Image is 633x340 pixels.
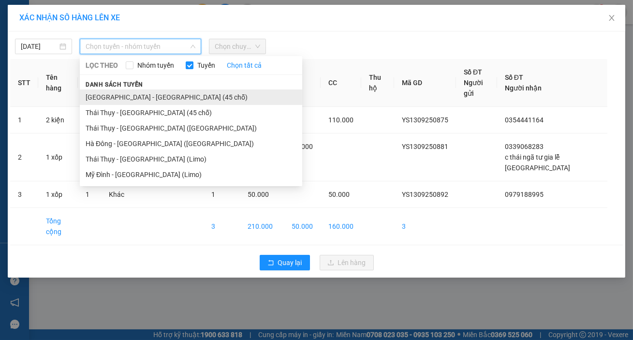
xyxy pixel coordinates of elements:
[38,133,78,181] td: 1 xốp
[10,107,38,133] td: 1
[10,133,38,181] td: 2
[38,181,78,208] td: 1 xốp
[80,89,302,105] li: [GEOGRAPHIC_DATA] - [GEOGRAPHIC_DATA] (45 chỗ)
[212,191,216,198] span: 1
[284,59,321,107] th: CR
[361,59,394,107] th: Thu hộ
[193,60,219,71] span: Tuyến
[75,14,104,21] span: 19009397
[86,60,118,71] span: LỌC THEO
[394,208,456,245] td: 3
[10,181,38,208] td: 3
[32,66,75,74] span: 0979188995
[28,25,30,33] span: -
[86,191,89,198] span: 1
[10,59,38,107] th: STT
[402,116,448,124] span: YS1309250875
[38,208,78,245] td: Tổng cộng
[402,143,448,150] span: YS1309250881
[204,208,240,245] td: 3
[505,143,544,150] span: 0339068283
[19,13,120,22] span: XÁC NHẬN SỐ HÀNG LÊN XE
[464,79,483,97] span: Người gửi
[505,74,523,81] span: Số ĐT
[505,116,544,124] span: 0354441164
[21,41,58,52] input: 13/09/2025
[402,191,448,198] span: YS1309250892
[80,151,302,167] li: Thái Thụy - [GEOGRAPHIC_DATA] (Limo)
[321,59,361,107] th: CC
[267,259,274,267] span: rollback
[321,208,361,245] td: 160.000
[101,181,132,208] td: Khác
[328,191,350,198] span: 50.000
[292,143,313,150] span: 50.000
[320,255,374,270] button: uploadLên hàng
[7,40,17,47] span: Gửi
[240,208,284,245] td: 210.000
[80,167,302,182] li: Mỹ Đình - [GEOGRAPHIC_DATA] (Limo)
[28,35,128,61] span: VP [GEOGRAPHIC_DATA] -
[608,14,616,22] span: close
[190,44,196,49] span: down
[80,136,302,151] li: Hà Đông - [GEOGRAPHIC_DATA] ([GEOGRAPHIC_DATA])
[284,208,321,245] td: 50.000
[80,105,302,120] li: Thái Thụy - [GEOGRAPHIC_DATA] (45 chỗ)
[278,257,302,268] span: Quay lại
[38,59,78,107] th: Tên hàng
[227,60,262,71] a: Chọn tất cả
[28,44,111,61] span: DCT20/51A Phường [GEOGRAPHIC_DATA]
[260,255,310,270] button: rollbackQuay lại
[505,153,570,172] span: c thái ngã tư gia lễ [GEOGRAPHIC_DATA]
[394,59,456,107] th: Mã GD
[78,59,101,107] th: SL
[505,191,544,198] span: 0979188995
[86,39,195,54] span: Chọn tuyến - nhóm tuyến
[80,120,302,136] li: Thái Thụy - [GEOGRAPHIC_DATA] ([GEOGRAPHIC_DATA])
[215,39,260,54] span: Chọn chuyến
[38,107,78,133] td: 2 kiện
[505,84,542,92] span: Người nhận
[328,116,353,124] span: 110.000
[41,14,74,21] strong: HOTLINE :
[598,5,625,32] button: Close
[21,5,125,13] strong: CÔNG TY VẬN TẢI ĐỨC TRƯỞNG
[80,80,149,89] span: Danh sách tuyến
[133,60,178,71] span: Nhóm tuyến
[30,66,75,74] span: -
[464,68,482,76] span: Số ĐT
[248,191,269,198] span: 50.000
